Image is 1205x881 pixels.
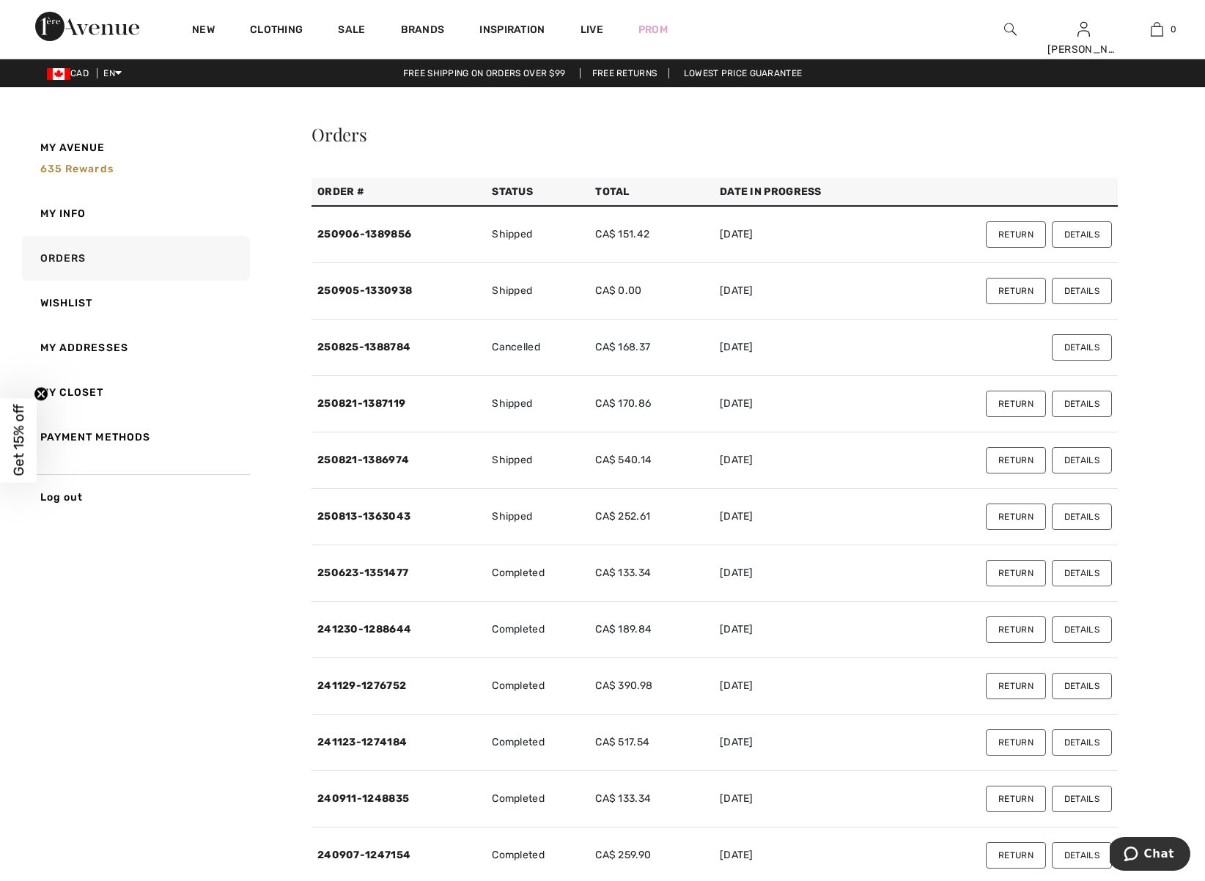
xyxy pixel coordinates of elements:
[638,22,668,37] a: Prom
[486,376,589,432] td: Shipped
[714,376,896,432] td: [DATE]
[391,68,578,78] a: Free shipping on orders over $99
[589,489,714,545] td: CA$ 252.61
[19,236,250,281] a: Orders
[192,23,215,39] a: New
[19,281,250,325] a: Wishlist
[714,715,896,771] td: [DATE]
[714,178,896,206] th: Date in Progress
[40,163,114,175] span: 635 rewards
[714,206,896,263] td: [DATE]
[589,320,714,376] td: CA$ 168.37
[714,545,896,602] td: [DATE]
[1052,504,1112,530] button: Details
[1052,334,1112,361] button: Details
[1077,21,1090,38] img: My Info
[317,679,406,692] a: 241129-1276752
[34,387,48,402] button: Close teaser
[317,623,411,635] a: 241230-1288644
[589,178,714,206] th: Total
[589,602,714,658] td: CA$ 189.84
[714,432,896,489] td: [DATE]
[479,23,545,39] span: Inspiration
[317,454,409,466] a: 250821-1386974
[103,68,122,78] span: EN
[714,771,896,827] td: [DATE]
[580,68,670,78] a: Free Returns
[986,616,1046,643] button: Return
[1052,447,1112,473] button: Details
[250,23,303,39] a: Clothing
[986,391,1046,417] button: Return
[1171,23,1176,36] span: 0
[486,771,589,827] td: Completed
[714,320,896,376] td: [DATE]
[589,432,714,489] td: CA$ 540.14
[486,263,589,320] td: Shipped
[714,489,896,545] td: [DATE]
[986,221,1046,248] button: Return
[486,658,589,715] td: Completed
[714,602,896,658] td: [DATE]
[1052,786,1112,812] button: Details
[589,206,714,263] td: CA$ 151.42
[714,263,896,320] td: [DATE]
[486,178,589,206] th: Status
[486,206,589,263] td: Shipped
[1077,22,1090,36] a: Sign In
[589,263,714,320] td: CA$ 0.00
[317,736,407,748] a: 241123-1274184
[486,489,589,545] td: Shipped
[486,715,589,771] td: Completed
[1052,729,1112,756] button: Details
[1121,21,1193,38] a: 0
[672,68,814,78] a: Lowest Price Guarantee
[19,325,250,370] a: My Addresses
[589,771,714,827] td: CA$ 133.34
[1052,221,1112,248] button: Details
[35,12,139,41] img: 1ère Avenue
[1004,21,1017,38] img: search the website
[10,405,27,476] span: Get 15% off
[581,22,603,37] a: Live
[589,715,714,771] td: CA$ 517.54
[589,545,714,602] td: CA$ 133.34
[986,673,1046,699] button: Return
[1110,837,1190,874] iframe: Opens a widget where you can chat to one of our agents
[1052,673,1112,699] button: Details
[312,178,486,206] th: Order #
[19,370,250,415] a: My Closet
[589,376,714,432] td: CA$ 170.86
[19,415,250,460] a: Payment Methods
[40,140,106,155] span: My Avenue
[401,23,445,39] a: Brands
[1052,842,1112,869] button: Details
[986,560,1046,586] button: Return
[986,729,1046,756] button: Return
[317,228,411,240] a: 250906-1389856
[19,474,250,520] a: Log out
[317,849,410,861] a: 240907-1247154
[1052,616,1112,643] button: Details
[317,397,405,410] a: 250821-1387119
[317,284,412,297] a: 250905-1330938
[1052,560,1112,586] button: Details
[986,278,1046,304] button: Return
[317,792,409,805] a: 240911-1248835
[486,432,589,489] td: Shipped
[486,320,589,376] td: Cancelled
[1151,21,1163,38] img: My Bag
[986,786,1046,812] button: Return
[19,191,250,236] a: My Info
[317,341,410,353] a: 250825-1388784
[1047,42,1119,57] div: [PERSON_NAME]
[47,68,70,80] img: Canadian Dollar
[486,545,589,602] td: Completed
[1052,278,1112,304] button: Details
[317,510,410,523] a: 250813-1363043
[312,125,1118,143] div: Orders
[986,447,1046,473] button: Return
[47,68,95,78] span: CAD
[986,504,1046,530] button: Return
